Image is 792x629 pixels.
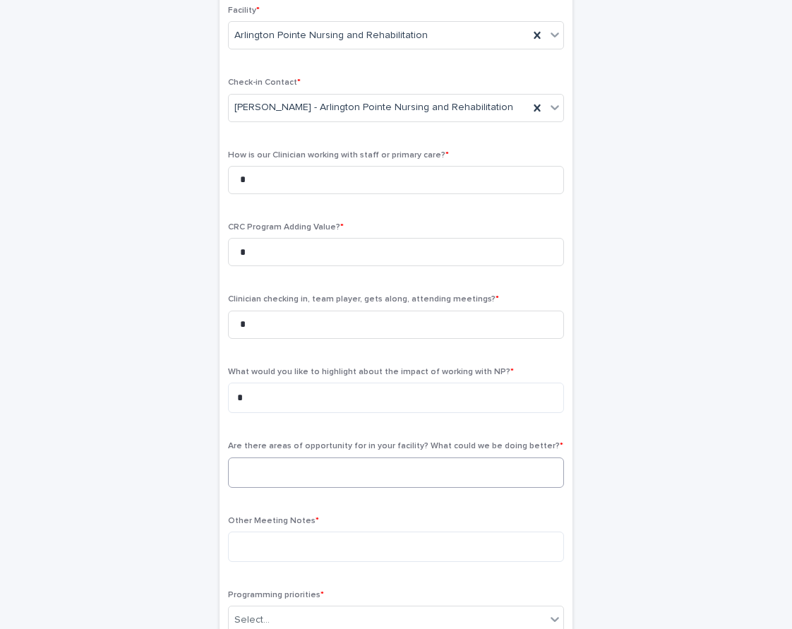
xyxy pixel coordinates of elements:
[228,517,319,525] span: Other Meeting Notes
[228,442,563,450] span: Are there areas of opportunity for in your facility? What could we be doing better?
[228,591,324,599] span: Programming priorities
[228,295,499,304] span: Clinician checking in, team player, gets along, attending meetings?
[228,78,301,87] span: Check-in Contact
[234,100,513,115] span: [PERSON_NAME] - Arlington Pointe Nursing and Rehabilitation
[234,613,270,628] div: Select...
[228,6,260,15] span: Facility
[228,151,449,160] span: How is our Clinician working with staff or primary care?
[228,223,344,232] span: CRC Program Adding Value?
[228,368,514,376] span: What would you like to highlight about the impact of working with NP?
[234,28,428,43] span: Arlington Pointe Nursing and Rehabilitation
